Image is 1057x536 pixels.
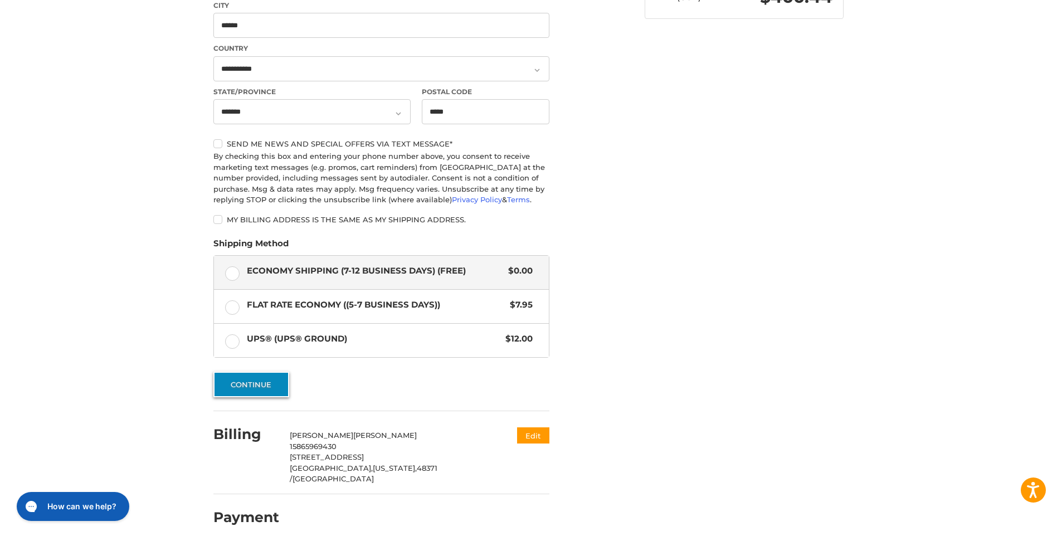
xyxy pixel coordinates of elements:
span: [GEOGRAPHIC_DATA] [293,474,374,483]
span: $7.95 [504,299,533,311]
label: Postal Code [422,87,550,97]
h2: Billing [213,426,279,443]
label: Country [213,43,549,53]
label: My billing address is the same as my shipping address. [213,215,549,224]
h2: Payment [213,509,279,526]
span: [PERSON_NAME] [290,431,353,440]
span: Flat Rate Economy ((5-7 Business Days)) [247,299,505,311]
span: $12.00 [500,333,533,345]
iframe: Gorgias live chat messenger [11,488,133,525]
a: Terms [507,195,530,204]
span: [US_STATE], [373,464,417,472]
span: Economy Shipping (7-12 Business Days) (Free) [247,265,503,277]
span: 15865969430 [290,442,337,451]
span: $0.00 [503,265,533,277]
span: UPS® (UPS® Ground) [247,333,500,345]
a: Privacy Policy [452,195,502,204]
label: State/Province [213,87,411,97]
div: By checking this box and entering your phone number above, you consent to receive marketing text ... [213,151,549,206]
legend: Shipping Method [213,237,289,255]
label: Send me news and special offers via text message* [213,139,549,148]
button: Continue [213,372,289,397]
span: [STREET_ADDRESS] [290,452,364,461]
label: City [213,1,549,11]
button: Edit [517,427,549,444]
span: [GEOGRAPHIC_DATA], [290,464,373,472]
span: [PERSON_NAME] [353,431,417,440]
